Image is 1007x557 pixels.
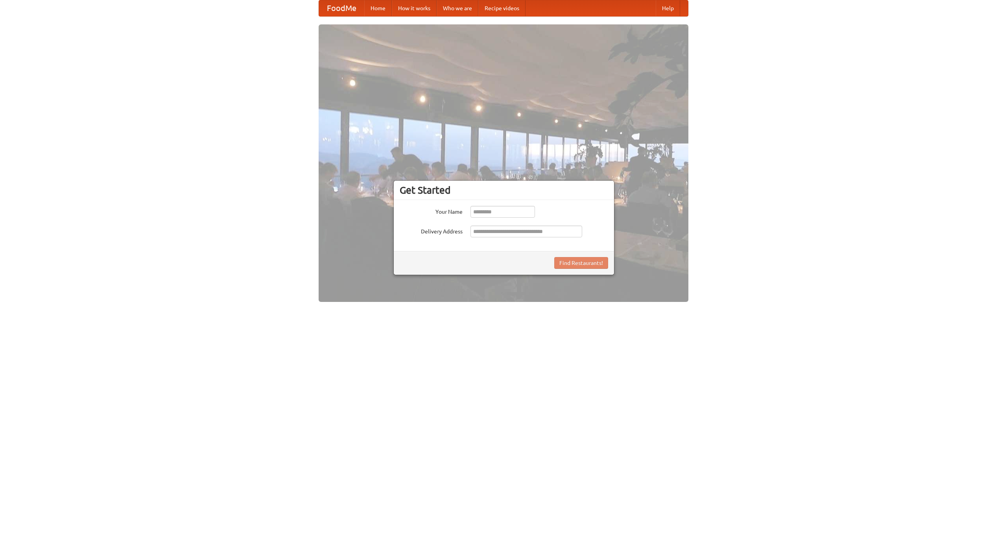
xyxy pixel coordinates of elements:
a: Recipe videos [478,0,526,16]
label: Your Name [400,206,463,216]
a: How it works [392,0,437,16]
a: Who we are [437,0,478,16]
a: Help [656,0,680,16]
button: Find Restaurants! [554,257,608,269]
a: FoodMe [319,0,364,16]
h3: Get Started [400,184,608,196]
label: Delivery Address [400,226,463,235]
a: Home [364,0,392,16]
